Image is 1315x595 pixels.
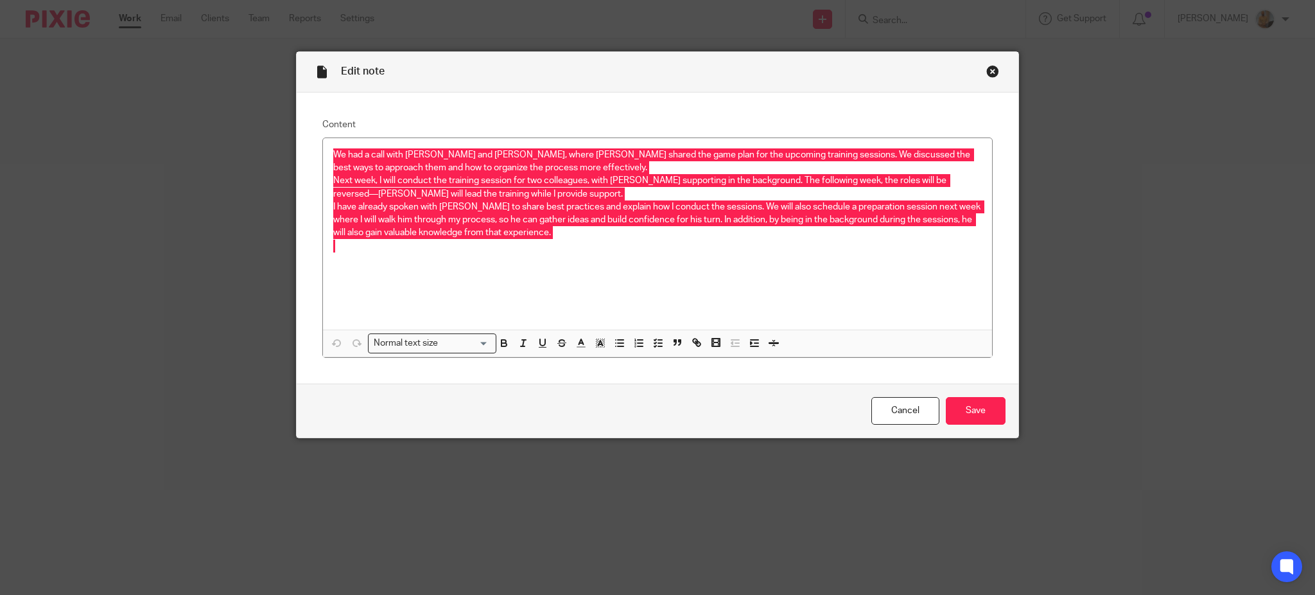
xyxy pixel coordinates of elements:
div: Search for option [368,333,496,353]
input: Save [946,397,1006,425]
span: Normal text size [371,337,441,350]
p: I have already spoken with [PERSON_NAME] to share best practices and explain how I conduct the se... [333,200,982,240]
div: Close this dialog window [986,65,999,78]
span: Edit note [341,66,385,76]
label: Content [322,118,993,131]
input: Search for option [442,337,489,350]
p: Next week, I will conduct the training session for two colleagues, with [PERSON_NAME] supporting ... [333,174,982,200]
p: We had a call with [PERSON_NAME] and [PERSON_NAME], where [PERSON_NAME] shared the game plan for ... [333,148,982,175]
a: Cancel [871,397,939,425]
